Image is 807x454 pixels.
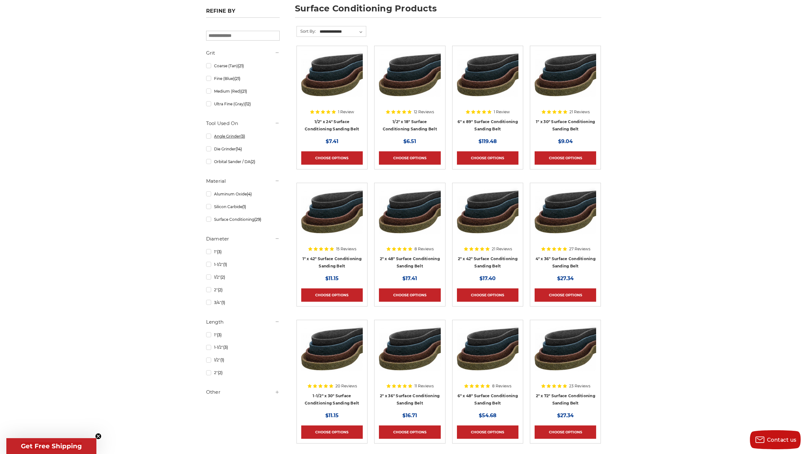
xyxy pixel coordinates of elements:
[206,98,280,109] a: Ultra Fine (Gray)
[457,325,518,406] a: 6"x48" Surface Conditioning Sanding Belts
[457,50,518,132] a: 6"x89" Surface Conditioning Sanding Belts
[6,438,96,454] div: Get Free ShippingClose teaser
[535,50,596,132] a: 1"x30" Surface Conditioning Sanding Belts
[535,50,596,101] img: 1"x30" Surface Conditioning Sanding Belts
[479,412,497,418] span: $54.68
[206,272,280,283] a: 1/2"
[457,50,518,101] img: 6"x89" Surface Conditioning Sanding Belts
[379,425,440,439] a: Choose Options
[247,192,252,196] span: (4)
[95,433,101,439] button: Close teaser
[238,63,244,68] span: (21)
[206,131,280,142] a: Angle Grinder
[295,4,601,18] h1: surface conditioning products
[301,325,363,375] img: 1.5"x30" Surface Conditioning Sanding Belts
[218,370,223,375] span: (2)
[206,354,280,365] a: 1/2"
[457,425,518,439] a: Choose Options
[325,275,339,281] span: $11.15
[301,188,363,269] a: 1"x42" Surface Conditioning Sanding Belts
[301,151,363,165] a: Choose Options
[379,50,440,101] img: Surface Conditioning Sanding Belts
[206,60,280,71] a: Coarse (Tan)
[402,412,417,418] span: $16.71
[535,288,596,302] a: Choose Options
[379,325,440,406] a: 2"x36" Surface Conditioning Sanding Belts
[206,342,280,353] a: 1-1/2"
[535,325,596,375] img: 2"x72" Surface Conditioning Sanding Belts
[535,188,596,269] a: 4"x36" Surface Conditioning Sanding Belts
[206,156,280,167] a: Orbital Sander / DA
[379,50,440,132] a: Surface Conditioning Sanding Belts
[457,188,518,238] img: 2"x42" Surface Conditioning Sanding Belts
[206,388,280,396] h5: Other
[221,300,225,305] span: (1)
[206,297,280,308] a: 3/4"
[319,27,366,36] select: Sort By:
[297,26,316,36] label: Sort By:
[535,325,596,406] a: 2"x72" Surface Conditioning Sanding Belts
[241,89,247,94] span: (21)
[206,329,280,340] a: 1"
[206,143,280,155] a: Die Grinder
[245,102,251,106] span: (12)
[223,262,227,267] span: (1)
[218,287,223,292] span: (2)
[223,345,228,350] span: (3)
[242,204,246,209] span: (1)
[206,120,280,127] h5: Tool Used On
[217,249,222,254] span: (3)
[206,235,280,243] h5: Diameter
[535,151,596,165] a: Choose Options
[403,138,416,144] span: $6.51
[535,425,596,439] a: Choose Options
[535,188,596,238] img: 4"x36" Surface Conditioning Sanding Belts
[379,151,440,165] a: Choose Options
[557,412,574,418] span: $27.34
[478,138,497,144] span: $119.48
[220,275,225,280] span: (2)
[206,201,280,212] a: Silicon Carbide
[479,275,496,281] span: $17.40
[206,284,280,295] a: 2"
[206,73,280,84] a: Fine (Blue)
[217,332,222,337] span: (3)
[457,288,518,302] a: Choose Options
[240,134,245,139] span: (3)
[326,138,338,144] span: $7.41
[301,188,363,238] img: 1"x42" Surface Conditioning Sanding Belts
[206,246,280,257] a: 1"
[206,177,280,185] h5: Material
[750,430,801,449] button: Contact us
[251,159,255,164] span: (2)
[457,188,518,269] a: 2"x42" Surface Conditioning Sanding Belts
[206,8,280,18] h5: Refine by
[206,367,280,378] a: 2"
[206,86,280,97] a: Medium (Red)
[379,288,440,302] a: Choose Options
[206,318,280,326] h5: Length
[457,151,518,165] a: Choose Options
[21,442,82,450] span: Get Free Shipping
[557,275,574,281] span: $27.34
[254,217,261,222] span: (29)
[301,288,363,302] a: Choose Options
[325,412,339,418] span: $11.15
[301,325,363,406] a: 1.5"x30" Surface Conditioning Sanding Belts
[301,50,363,132] a: Surface Conditioning Sanding Belts
[220,358,224,362] span: (1)
[558,138,573,144] span: $9.04
[457,325,518,375] img: 6"x48" Surface Conditioning Sanding Belts
[301,50,363,101] img: Surface Conditioning Sanding Belts
[379,188,440,238] img: 2"x48" Surface Conditioning Sanding Belts
[206,214,280,225] a: Surface Conditioning
[767,437,797,443] span: Contact us
[402,275,417,281] span: $17.41
[206,49,280,57] h5: Grit
[379,325,440,375] img: 2"x36" Surface Conditioning Sanding Belts
[379,188,440,269] a: 2"x48" Surface Conditioning Sanding Belts
[234,76,240,81] span: (21)
[236,147,242,151] span: (14)
[206,188,280,200] a: Aluminum Oxide
[206,259,280,270] a: 1-1/2"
